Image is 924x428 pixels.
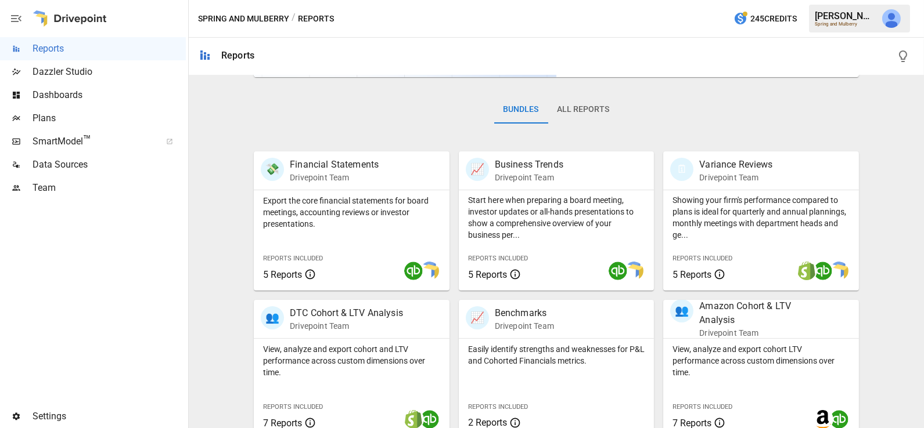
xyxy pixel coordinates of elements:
div: 📈 [466,306,489,329]
img: smart model [625,262,643,280]
span: ™ [83,133,91,147]
p: Start here when preparing a board meeting, investor updates or all-hands presentations to show a ... [468,194,645,241]
p: Drivepoint Team [699,172,772,183]
span: Reports Included [468,255,528,262]
span: SmartModel [33,135,153,148]
p: Drivepoint Team [290,172,379,183]
img: smart model [420,262,439,280]
span: Data Sources [33,158,186,172]
p: Showing your firm's performance compared to plans is ideal for quarterly and annual plannings, mo... [673,194,850,241]
span: Reports Included [263,255,323,262]
p: Variance Reviews [699,158,772,172]
span: 5 Reports [263,269,302,280]
span: 245 Credits [750,12,797,26]
div: Spring and Mulberry [815,21,875,27]
p: Business Trends [495,158,563,172]
p: Financial Statements [290,158,379,172]
img: smart model [830,262,849,280]
p: Export the core financial statements for board meetings, accounting reviews or investor presentat... [263,195,440,230]
span: Reports Included [468,403,528,411]
button: 245Credits [729,8,801,30]
span: Reports [33,42,186,56]
p: View, analyze and export cohort and LTV performance across custom dimensions over time. [263,343,440,378]
p: DTC Cohort & LTV Analysis [290,306,403,320]
div: / [292,12,296,26]
p: Amazon Cohort & LTV Analysis [699,299,821,327]
div: 👥 [261,306,284,329]
span: Settings [33,409,186,423]
img: shopify [797,262,816,280]
img: Julie Wilton [882,9,901,28]
span: Reports Included [673,403,732,411]
span: Dazzler Studio [33,65,186,79]
div: 👥 [670,299,693,322]
div: 📈 [466,158,489,181]
p: Drivepoint Team [290,320,403,332]
img: quickbooks [404,262,423,280]
span: 2 Reports [468,417,507,428]
span: 5 Reports [673,269,711,280]
span: Reports Included [673,255,732,262]
button: Bundles [494,96,548,124]
button: All Reports [548,96,619,124]
div: 🗓 [670,158,693,181]
p: View, analyze and export cohort LTV performance across custom dimensions over time. [673,343,850,378]
img: quickbooks [609,262,627,280]
p: Drivepoint Team [699,327,821,339]
div: Reports [221,50,254,61]
span: Team [33,181,186,195]
img: quickbooks [814,262,832,280]
p: Drivepoint Team [495,172,563,183]
button: Julie Wilton [875,2,908,35]
div: 💸 [261,158,284,181]
span: Dashboards [33,88,186,102]
button: Spring and Mulberry [198,12,289,26]
p: Easily identify strengths and weaknesses for P&L and Cohorted Financials metrics. [468,343,645,367]
span: 5 Reports [468,269,507,280]
p: Drivepoint Team [495,320,554,332]
p: Benchmarks [495,306,554,320]
span: Plans [33,111,186,125]
div: [PERSON_NAME] [815,10,875,21]
span: Reports Included [263,403,323,411]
